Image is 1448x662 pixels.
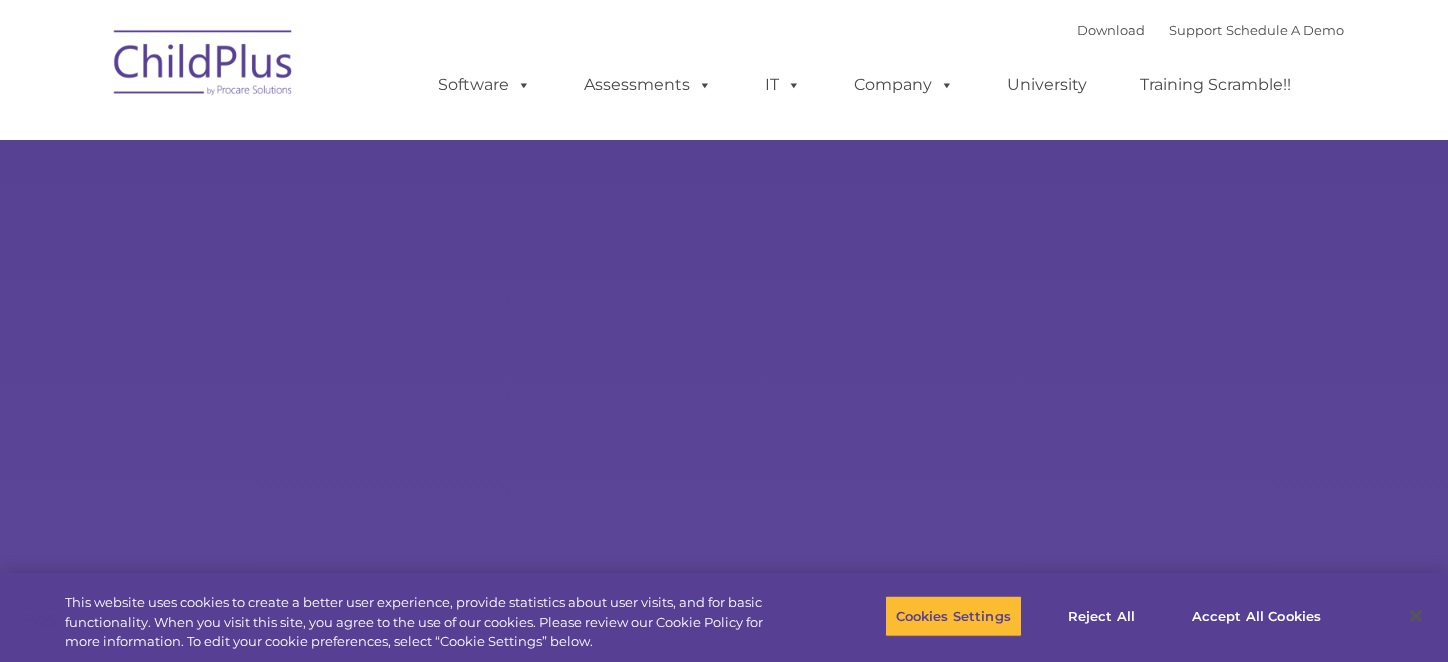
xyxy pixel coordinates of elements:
[65,593,796,652] div: This website uses cookies to create a better user experience, provide statistics about user visit...
[1226,22,1344,38] a: Schedule A Demo
[1120,65,1311,105] a: Training Scramble!!
[564,65,732,105] a: Assessments
[1169,22,1222,38] a: Support
[834,65,974,105] a: Company
[885,595,1022,637] button: Cookies Settings
[1077,22,1145,38] a: Download
[1181,595,1332,637] button: Accept All Cookies
[104,16,304,116] img: ChildPlus by Procare Solutions
[1394,594,1438,638] button: Close
[745,65,821,105] a: IT
[1077,22,1344,38] font: |
[987,65,1107,105] a: University
[418,65,551,105] a: Software
[1039,595,1164,637] button: Reject All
